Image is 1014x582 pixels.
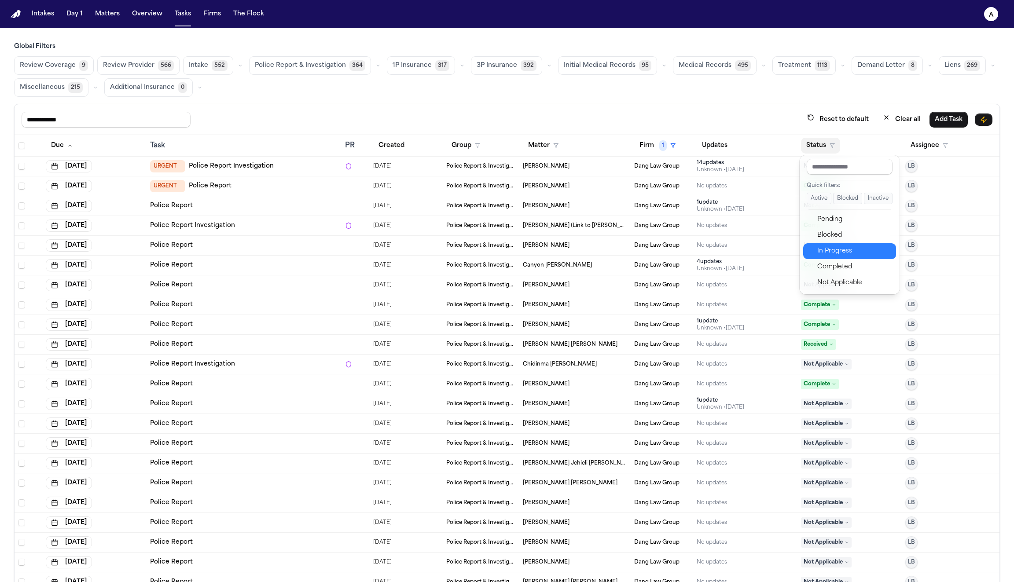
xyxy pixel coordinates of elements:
div: Status [800,155,900,294]
div: Blocked [817,230,891,241]
button: Blocked [833,193,862,204]
button: Status [801,138,840,154]
div: Completed [817,262,891,272]
div: Quick filters: [807,182,893,189]
div: Pending [817,214,891,225]
button: Inactive [864,193,893,204]
div: In Progress [817,246,891,256]
div: Not Applicable [817,278,891,288]
button: Active [807,193,831,204]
